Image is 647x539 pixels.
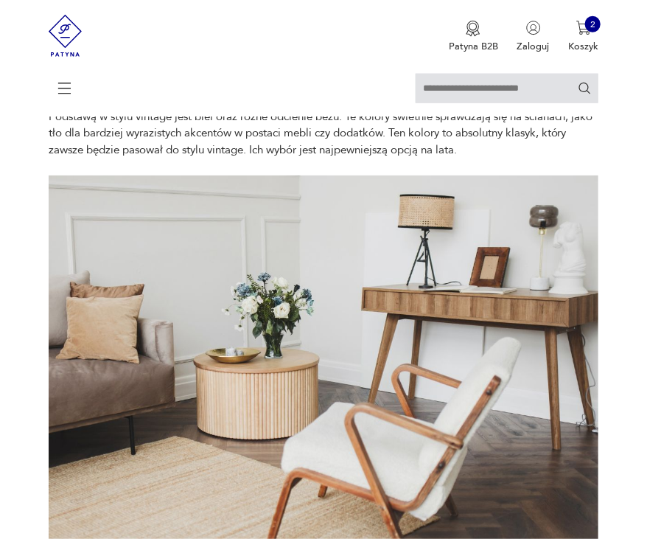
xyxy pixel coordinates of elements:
p: Patyna B2B [449,40,498,53]
img: Ikonka użytkownika [526,21,541,35]
button: Zaloguj [517,21,550,53]
div: 2 [585,16,601,32]
img: Ikona medalu [466,21,480,37]
p: Koszyk [568,40,598,53]
a: Ikona medaluPatyna B2B [449,21,498,53]
button: Patyna B2B [449,21,498,53]
button: Szukaj [578,81,592,95]
button: 2Koszyk [568,21,598,53]
p: Zaloguj [517,40,550,53]
p: Podstawą w stylu vintage jest biel oraz różne odcienie beżu. Te kolory świetnie sprawdzają się na... [49,109,598,159]
img: Ikona koszyka [576,21,591,35]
